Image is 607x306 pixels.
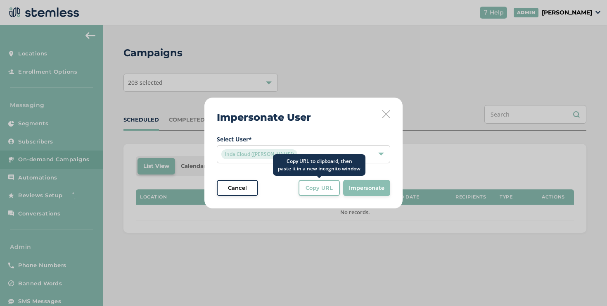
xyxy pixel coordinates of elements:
div: Copy URL to clipboard, then paste it in a new incognito window [273,154,365,176]
iframe: Chat Widget [566,266,607,306]
span: Inda Cloud ([PERSON_NAME]) [221,149,297,159]
label: Select User [217,135,390,143]
span: Copy URL [306,184,333,192]
button: Cancel [217,180,258,196]
h2: Impersonate User [217,110,311,125]
button: Copy URL [299,180,340,196]
span: Impersonate [349,184,384,192]
span: Cancel [228,184,247,192]
button: Impersonate [343,180,390,196]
